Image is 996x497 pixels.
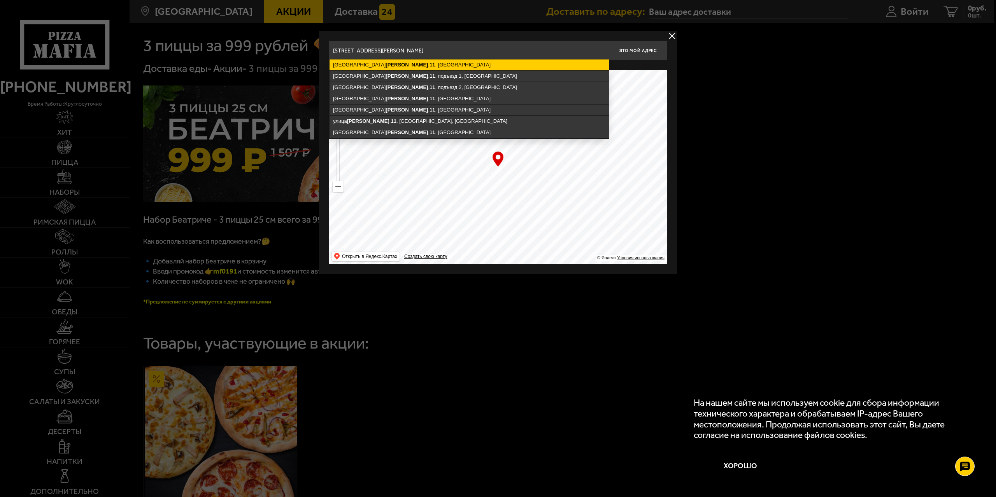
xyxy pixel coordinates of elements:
a: Создать свою карту [403,254,449,260]
ymaps: [GEOGRAPHIC_DATA] , , подъезд 2, [GEOGRAPHIC_DATA] [330,82,609,93]
ymaps: 11 [430,62,435,68]
ymaps: [GEOGRAPHIC_DATA] , , [GEOGRAPHIC_DATA] [330,105,609,115]
ymaps: [GEOGRAPHIC_DATA] , , [GEOGRAPHIC_DATA] [330,127,609,138]
p: На нашем сайте мы используем cookie для сбора информации технического характера и обрабатываем IP... [694,398,967,441]
ymaps: [PERSON_NAME] [386,129,428,135]
ymaps: 11 [430,73,435,79]
ymaps: 11 [430,84,435,90]
a: Условия использования [617,255,665,260]
ymaps: [PERSON_NAME] [347,118,389,124]
button: Это мой адрес [609,41,667,60]
p: Укажите дом на карте или в поле ввода [329,62,438,68]
ymaps: [PERSON_NAME] [386,62,428,68]
ymaps: © Яндекс [597,255,616,260]
button: Хорошо [694,451,787,482]
ymaps: [PERSON_NAME] [386,73,428,79]
ymaps: [GEOGRAPHIC_DATA] , , подъезд 1, [GEOGRAPHIC_DATA] [330,71,609,82]
ymaps: [GEOGRAPHIC_DATA] , , [GEOGRAPHIC_DATA] [330,93,609,104]
ymaps: [PERSON_NAME] [386,107,428,113]
ymaps: 11 [430,96,435,101]
input: Введите адрес доставки [329,41,609,60]
ymaps: Открыть в Яндекс.Картах [332,252,400,261]
ymaps: 11 [430,107,435,113]
ymaps: [PERSON_NAME] [386,96,428,101]
ymaps: 11 [430,129,435,135]
ymaps: улица , , [GEOGRAPHIC_DATA], [GEOGRAPHIC_DATA] [330,116,609,127]
span: Это мой адрес [619,48,657,53]
ymaps: [PERSON_NAME] [386,84,428,90]
ymaps: [GEOGRAPHIC_DATA] , , [GEOGRAPHIC_DATA] [330,59,609,70]
button: delivery type [667,31,677,41]
ymaps: 11 [391,118,396,124]
ymaps: Открыть в Яндекс.Картах [342,252,397,261]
